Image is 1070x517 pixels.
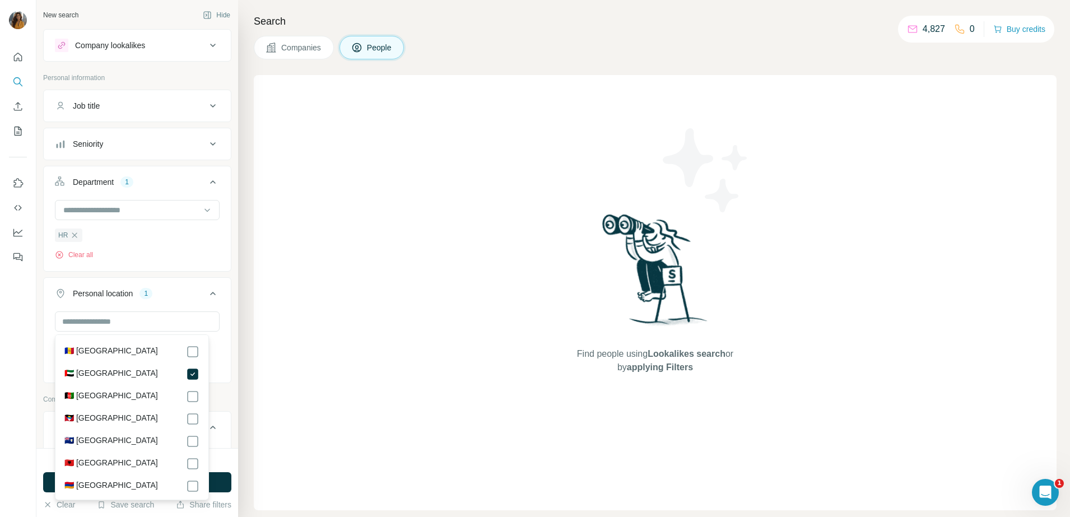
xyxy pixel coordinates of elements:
[97,499,154,510] button: Save search
[9,47,27,67] button: Quick start
[9,96,27,117] button: Enrich CSV
[44,280,231,311] button: Personal location1
[120,177,133,187] div: 1
[970,22,975,36] p: 0
[44,92,231,119] button: Job title
[43,499,75,510] button: Clear
[993,21,1045,37] button: Buy credits
[597,211,714,336] img: Surfe Illustration - Woman searching with binoculars
[73,138,103,150] div: Seniority
[73,176,114,188] div: Department
[655,120,756,221] img: Surfe Illustration - Stars
[64,479,158,493] label: 🇦🇲 [GEOGRAPHIC_DATA]
[73,288,133,299] div: Personal location
[73,100,100,111] div: Job title
[254,13,1057,29] h4: Search
[9,173,27,193] button: Use Surfe on LinkedIn
[64,345,158,358] label: 🇦🇩 [GEOGRAPHIC_DATA]
[43,472,231,492] button: Run search
[565,347,745,374] span: Find people using or by
[1032,479,1059,506] iframe: Intercom live chat
[176,499,231,510] button: Share filters
[64,412,158,426] label: 🇦🇬 [GEOGRAPHIC_DATA]
[195,7,238,24] button: Hide
[367,42,393,53] span: People
[58,230,68,240] span: HR
[44,169,231,200] button: Department1
[9,11,27,29] img: Avatar
[627,362,693,372] span: applying Filters
[139,288,152,299] div: 1
[55,250,93,260] button: Clear all
[43,73,231,83] p: Personal information
[9,121,27,141] button: My lists
[1055,479,1064,488] span: 1
[64,367,158,381] label: 🇦🇪 [GEOGRAPHIC_DATA]
[64,457,158,471] label: 🇦🇱 [GEOGRAPHIC_DATA]
[75,40,145,51] div: Company lookalikes
[9,222,27,243] button: Dashboard
[281,42,322,53] span: Companies
[44,32,231,59] button: Company lookalikes
[43,10,78,20] div: New search
[64,390,158,403] label: 🇦🇫 [GEOGRAPHIC_DATA]
[9,198,27,218] button: Use Surfe API
[44,131,231,157] button: Seniority
[648,349,725,358] span: Lookalikes search
[44,414,231,445] button: Company1
[64,435,158,448] label: 🇦🇮 [GEOGRAPHIC_DATA]
[43,394,231,404] p: Company information
[9,72,27,92] button: Search
[9,247,27,267] button: Feedback
[923,22,945,36] p: 4,827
